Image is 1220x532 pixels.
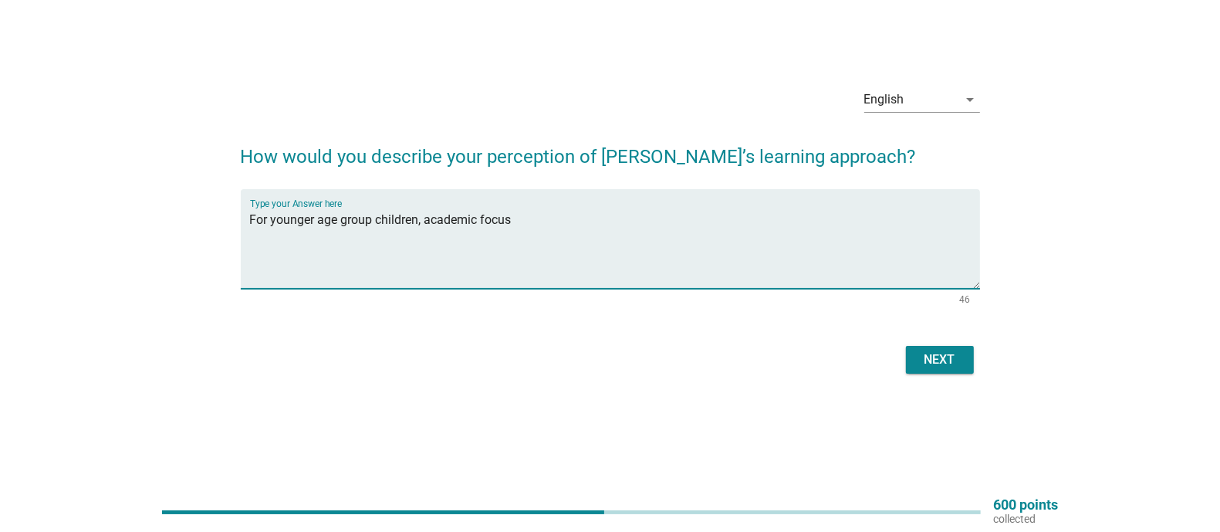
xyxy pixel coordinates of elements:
[864,93,904,107] div: English
[906,346,974,374] button: Next
[960,295,971,304] div: 46
[993,512,1058,526] p: collected
[250,208,980,289] textarea: Type your Answer here
[241,127,980,171] h2: How would you describe your perception of [PERSON_NAME]’s learning approach?
[993,498,1058,512] p: 600 points
[961,90,980,109] i: arrow_drop_down
[918,351,961,369] div: Next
